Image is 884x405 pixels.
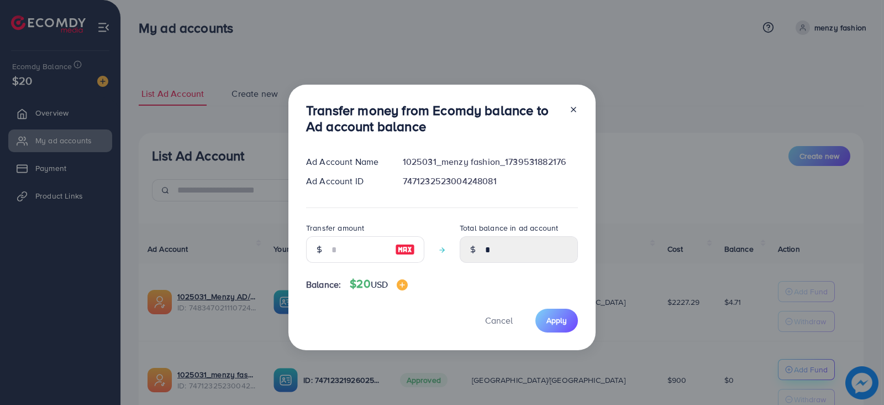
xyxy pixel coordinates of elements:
div: Ad Account Name [297,155,394,168]
h3: Transfer money from Ecomdy balance to Ad account balance [306,102,560,134]
label: Transfer amount [306,222,364,233]
span: Cancel [485,314,513,326]
button: Apply [535,309,578,333]
span: USD [371,278,388,290]
div: Ad Account ID [297,175,394,188]
span: Apply [546,315,567,326]
h4: $20 [350,277,408,291]
img: image [397,279,408,290]
label: Total balance in ad account [460,222,558,233]
button: Cancel [471,309,527,333]
div: 7471232523004248081 [394,175,587,188]
span: Balance: [306,278,341,291]
div: 1025031_menzy fashion_1739531882176 [394,155,587,168]
img: image [395,243,415,256]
